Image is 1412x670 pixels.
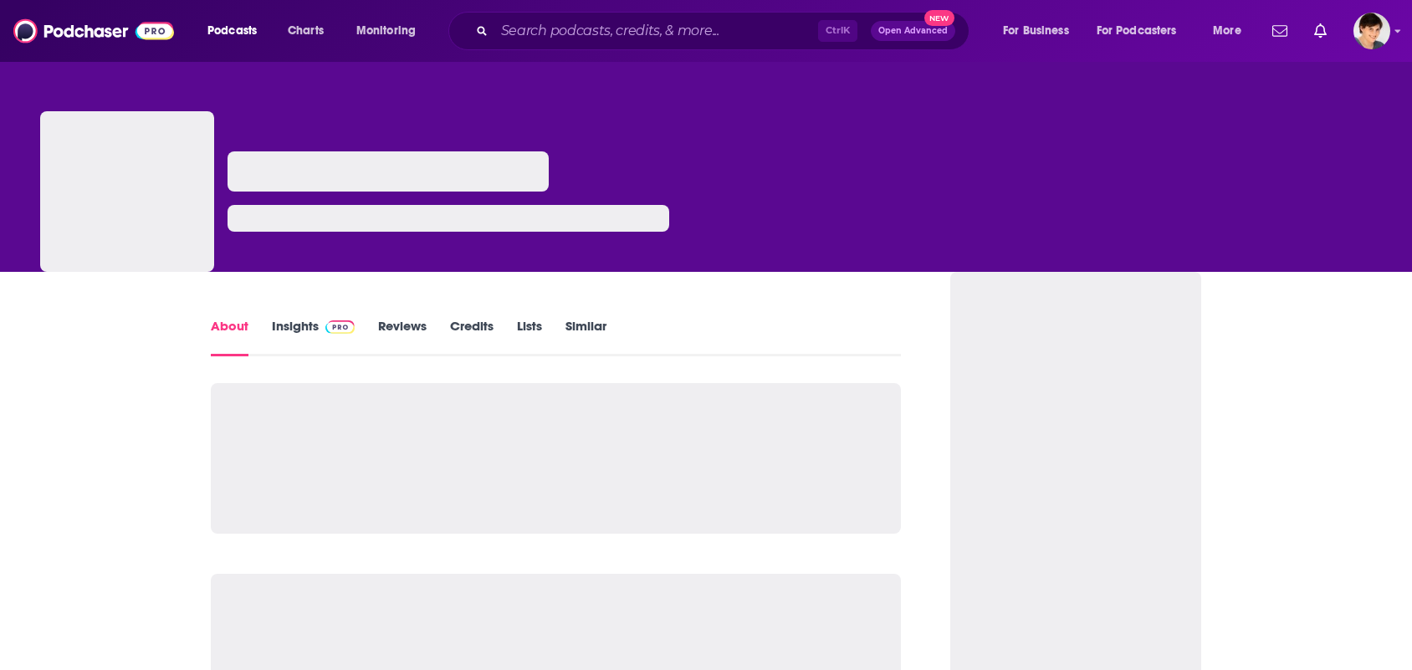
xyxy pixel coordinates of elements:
span: Ctrl K [818,20,857,42]
a: Show notifications dropdown [1266,17,1294,45]
button: Show profile menu [1353,13,1390,49]
button: open menu [196,18,279,44]
a: Lists [517,318,542,356]
span: Podcasts [207,19,257,43]
a: Charts [277,18,334,44]
span: For Podcasters [1097,19,1177,43]
span: Charts [288,19,324,43]
button: open menu [345,18,437,44]
span: More [1213,19,1241,43]
a: Show notifications dropdown [1307,17,1333,45]
a: Credits [450,318,494,356]
span: Logged in as bethwouldknow [1353,13,1390,49]
img: Podchaser - Follow, Share and Rate Podcasts [13,15,174,47]
a: Similar [565,318,606,356]
button: Open AdvancedNew [871,21,955,41]
button: open menu [1086,18,1201,44]
img: Podchaser Pro [325,320,355,334]
input: Search podcasts, credits, & more... [494,18,818,44]
button: open menu [1201,18,1262,44]
div: Search podcasts, credits, & more... [464,12,985,50]
button: open menu [991,18,1090,44]
span: Open Advanced [878,27,948,35]
span: For Business [1003,19,1069,43]
a: About [211,318,248,356]
img: User Profile [1353,13,1390,49]
span: New [924,10,954,26]
a: Reviews [378,318,427,356]
a: InsightsPodchaser Pro [272,318,355,356]
span: Monitoring [356,19,416,43]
